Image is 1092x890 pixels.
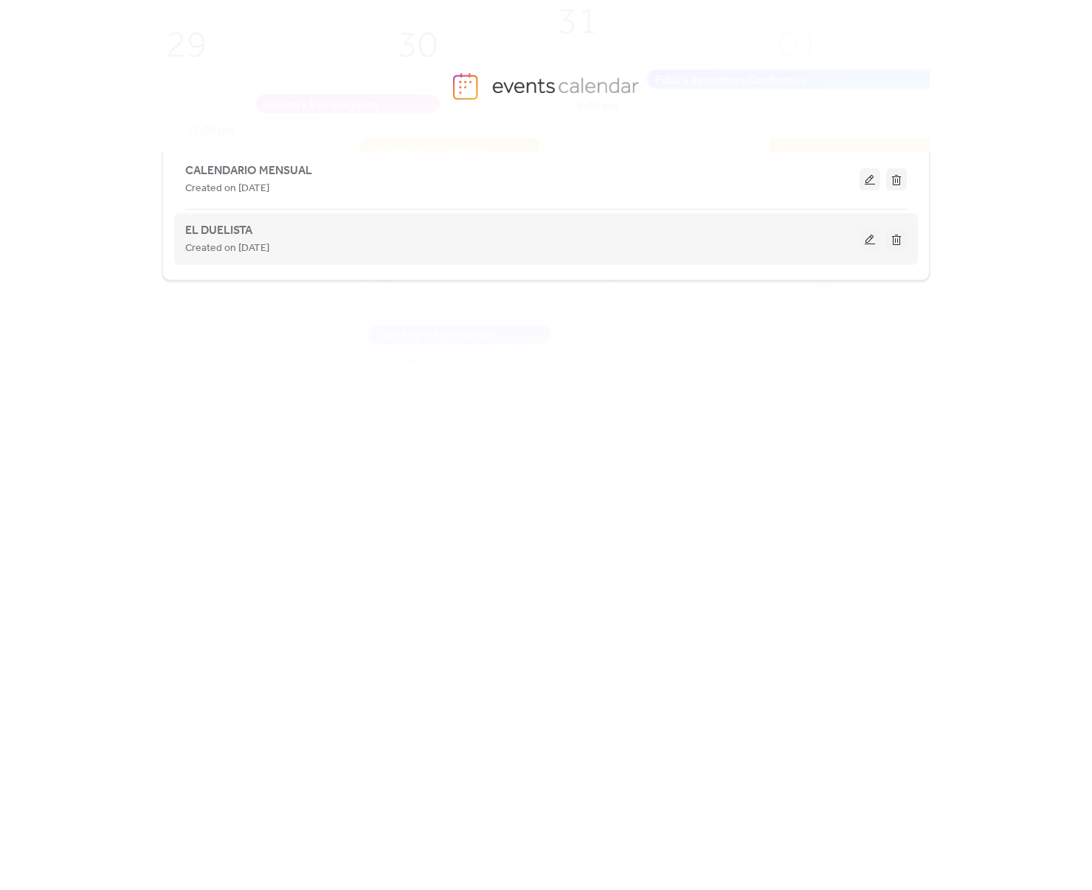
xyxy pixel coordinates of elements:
span: Created on [DATE] [185,180,269,198]
a: EL DUELISTA [185,227,252,235]
a: CALENDARIO MENSUAL [185,167,312,175]
span: CALENDARIO MENSUAL [185,162,312,180]
span: EL DUELISTA [185,222,252,240]
span: Created on [DATE] [185,240,269,258]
